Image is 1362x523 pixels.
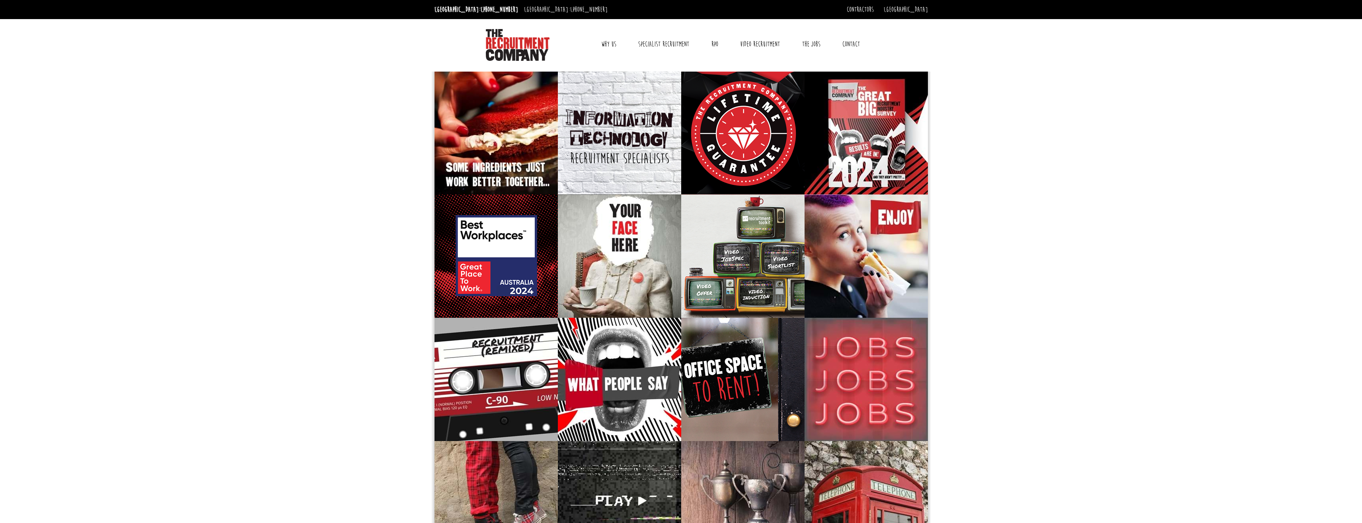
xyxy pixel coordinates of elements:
[632,34,695,54] a: Specialist Recruitment
[481,5,518,14] a: [PHONE_NUMBER]
[734,34,786,54] a: Video Recruitment
[796,34,826,54] a: The Jobs
[595,34,622,54] a: Why Us
[486,29,549,61] img: The Recruitment Company
[884,5,928,14] a: [GEOGRAPHIC_DATA]
[570,5,608,14] a: [PHONE_NUMBER]
[433,3,520,16] li: [GEOGRAPHIC_DATA]:
[836,34,866,54] a: Contact
[847,5,874,14] a: Contractors
[705,34,724,54] a: RPO
[522,3,610,16] li: [GEOGRAPHIC_DATA]:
